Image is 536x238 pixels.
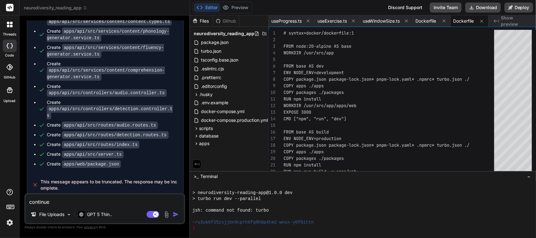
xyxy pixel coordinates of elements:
[284,83,324,89] span: COPY apps ./apps
[268,69,275,76] div: 7
[220,3,251,12] button: Preview
[268,109,275,116] div: 13
[284,149,324,154] span: COPY apps ./apps
[268,142,275,149] div: 18
[416,18,436,24] span: Dockerfile
[284,96,321,102] span: RUN npm install
[4,98,16,104] label: Upload
[526,171,532,181] button: −
[47,18,172,25] code: apps/api/src/services/content/content.types.ts
[62,122,158,129] code: apps/api/src/routes/audio.routes.ts
[284,50,334,56] span: WORKDIR /usr/src/app
[194,173,198,180] span: >_
[200,173,218,180] span: Terminal
[284,136,341,141] span: ENV NODE_ENV=production
[199,140,209,147] span: apps
[192,196,261,202] span: > turbo run dev --parallel
[284,162,321,168] span: RUN npm install
[200,99,229,106] span: .env.example
[192,208,269,214] span: jsh: command not found: turbo
[39,211,64,218] p: File Uploads
[284,169,356,174] span: RUN npm run build -w apps/web
[268,168,275,175] div: 22
[200,47,222,55] span: turbo.json
[3,32,16,37] label: threads
[47,132,169,138] div: Create
[271,18,302,24] span: useProgress.ts
[284,142,409,148] span: COPY package.json package-lock.json* pnpm-lock.yam
[62,141,139,149] code: apps/api/src/routes/index.ts
[200,83,228,90] span: .editorconfig
[409,142,469,148] span: l* .npmrc* turbo.json ./
[194,30,254,37] span: neurodiversity_reading_app
[268,102,275,109] div: 12
[24,224,185,230] p: Always double-check its answers. Your in Bind
[47,28,177,41] div: Create
[199,125,213,132] span: scripts
[268,30,275,36] div: 1
[268,129,275,135] div: 16
[284,155,344,161] span: COPY packages ./packages
[453,18,474,24] span: Dockerfile
[62,160,121,168] code: apps/web/package.json
[284,129,329,135] span: FROM base AS build
[284,89,344,95] span: COPY packages ./packages
[87,211,112,218] p: GPT 5 Thin..
[200,56,239,64] span: tsconfig.base.json
[47,44,177,57] div: Create
[190,18,213,24] div: Files
[192,219,314,225] span: ~/u3uk0f35zsjjbn9cprh6fq9h0p4tm2-wnxx-y6f8ittn
[47,44,164,58] code: apps/api/src/services/content/fluency-generator.service.ts
[268,50,275,56] div: 4
[363,18,400,24] span: useWindowSize.ts
[200,116,268,124] span: docker-compose.production.yml
[41,179,178,191] span: This message appears to be truncated. The response may be incomplete.
[173,211,179,218] img: icon
[200,74,222,81] span: .prettierrc
[284,109,311,115] span: EXPOSE 3000
[47,28,169,42] code: apps/api/src/services/content/phonology-generator.service.ts
[268,96,275,102] div: 11
[62,151,124,158] code: apps/api/src/server.ts
[47,151,124,158] div: Create
[284,30,354,36] span: # syntax=docker/dockerfile:1
[47,99,177,119] div: Create
[24,5,87,11] span: neurodiversity_reading_app
[192,225,196,231] span: ❯
[47,141,139,148] div: Create
[268,63,275,69] div: 6
[199,133,219,139] span: database
[194,3,220,12] button: Editor
[268,83,275,89] div: 9
[4,75,15,80] label: GitHub
[47,161,121,167] div: Create
[47,61,177,80] div: Create
[47,67,165,81] code: apps/api/src/services/content/comprehension-generator.service.ts
[505,3,533,13] button: Deploy
[84,225,95,229] span: privacy
[384,3,426,13] div: Discord Support
[268,135,275,142] div: 17
[199,91,213,98] span: .husky
[465,3,501,13] button: Download
[78,211,84,217] img: GPT 5 Thinking High
[192,190,293,196] span: > neurodiversity-reading-app@1.0.0 dev
[284,70,344,75] span: ENV NODE_ENV=development
[213,18,239,24] div: Github
[284,76,409,82] span: COPY package.json package-lock.json* pnpm-lock.yam
[284,116,346,122] span: CMD ["npm", "run", "dev"]
[284,43,351,49] span: FROM node:20-alpine AS base
[66,212,72,217] img: Pick Models
[47,105,173,119] code: apps/api/src/controllers/detection.controller.ts
[200,39,229,46] span: package.json
[268,162,275,168] div: 21
[430,3,462,13] button: Invite Team
[268,149,275,155] div: 19
[268,36,275,43] div: 2
[268,76,275,83] div: 8
[47,122,158,128] div: Create
[62,131,169,139] code: apps/api/src/routes/detection.routes.ts
[501,15,531,27] span: Show preview
[268,122,275,129] div: 15
[200,65,225,73] span: .eslintrc.cjs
